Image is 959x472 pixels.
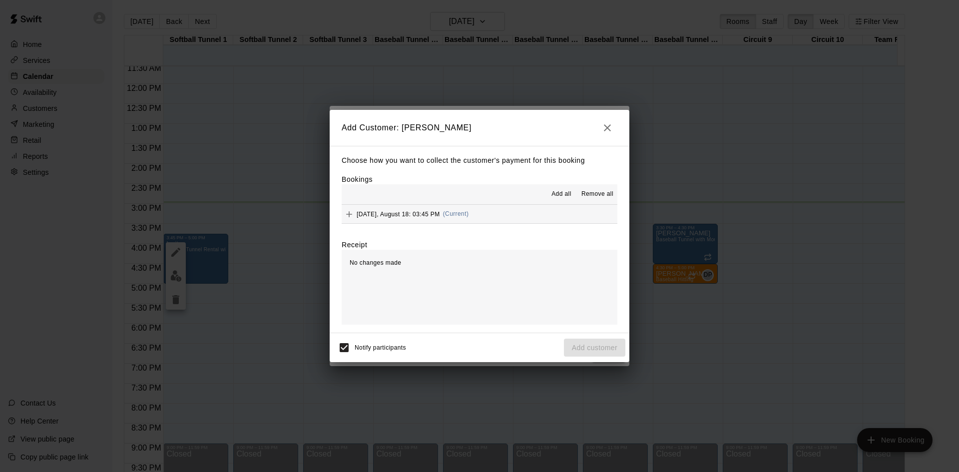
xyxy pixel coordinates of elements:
[443,210,469,217] span: (Current)
[581,189,613,199] span: Remove all
[342,175,373,183] label: Bookings
[342,205,617,223] button: Add[DATE], August 18: 03:45 PM(Current)
[330,110,629,146] h2: Add Customer: [PERSON_NAME]
[545,186,577,202] button: Add all
[342,210,357,217] span: Add
[342,154,617,167] p: Choose how you want to collect the customer's payment for this booking
[551,189,571,199] span: Add all
[357,210,440,217] span: [DATE], August 18: 03:45 PM
[342,240,367,250] label: Receipt
[350,259,401,266] span: No changes made
[355,344,406,351] span: Notify participants
[577,186,617,202] button: Remove all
